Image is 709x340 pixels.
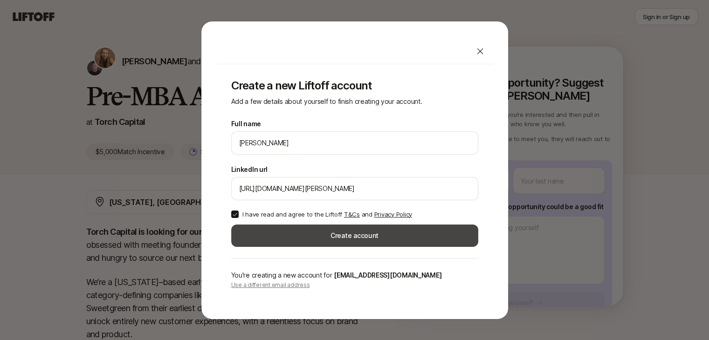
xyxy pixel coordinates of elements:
[231,224,478,247] button: Create account
[231,96,478,107] p: Add a few details about yourself to finish creating your account.
[374,211,412,218] a: Privacy Policy
[231,164,268,175] label: LinkedIn url
[231,79,478,92] p: Create a new Liftoff account
[231,156,394,158] p: We'll use [PERSON_NAME] as your preferred name.
[242,210,412,219] p: I have read and agree to the Liftoff and
[334,271,441,279] span: [EMAIL_ADDRESS][DOMAIN_NAME]
[231,118,261,129] label: Full name
[231,281,478,289] p: Use a different email address
[231,270,478,281] p: You're creating a new account for
[231,211,239,218] button: I have read and agree to the Liftoff T&Cs and Privacy Policy
[344,211,360,218] a: T&Cs
[239,137,470,149] input: e.g. Melanie Perkins
[239,183,470,194] input: e.g. https://www.linkedin.com/in/melanie-perkins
